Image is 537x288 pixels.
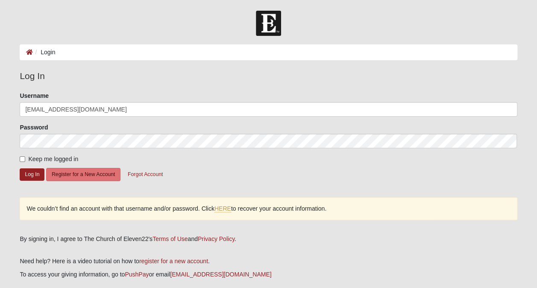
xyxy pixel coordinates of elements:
a: Terms of Use [153,235,188,242]
a: HERE [214,205,231,212]
button: Register for a New Account [46,168,120,181]
input: Keep me logged in [20,156,25,162]
a: register for a new account [139,258,208,264]
div: We couldn’t find an account with that username and/or password. Click to recover your account inf... [20,197,517,220]
a: PushPay [125,271,149,278]
legend: Log In [20,69,517,83]
label: Username [20,91,49,100]
a: [EMAIL_ADDRESS][DOMAIN_NAME] [170,271,271,278]
button: Log In [20,168,44,181]
p: To access your giving information, go to or email [20,270,517,279]
div: By signing in, I agree to The Church of Eleven22's and . [20,235,517,244]
span: Keep me logged in [28,156,78,162]
img: Church of Eleven22 Logo [256,11,281,36]
button: Forgot Account [122,168,168,181]
li: Login [33,48,55,57]
a: Privacy Policy [198,235,235,242]
p: Need help? Here is a video tutorial on how to . [20,257,517,266]
label: Password [20,123,48,132]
